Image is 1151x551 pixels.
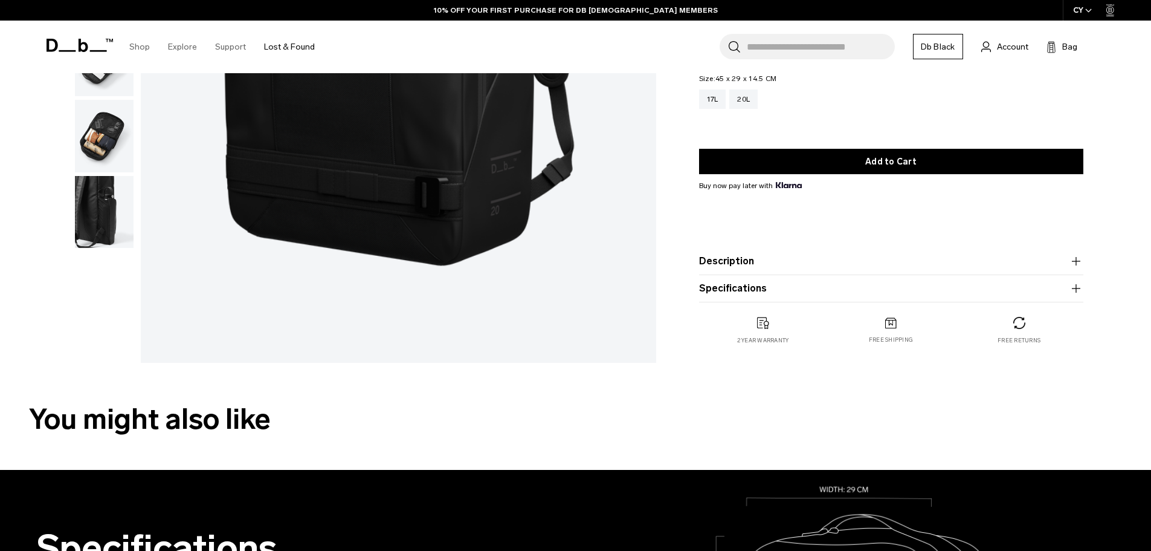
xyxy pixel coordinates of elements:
[1062,41,1077,53] span: Bag
[699,180,802,191] span: Buy now pay later with
[998,336,1040,345] p: Free returns
[29,398,1122,441] h2: You might also like
[129,25,150,68] a: Shop
[913,34,963,59] a: Db Black
[699,90,726,109] a: 17L
[699,281,1083,296] button: Specifications
[74,175,134,249] button: Daypack 20L Black Out
[168,25,197,68] a: Explore
[699,75,777,82] legend: Size:
[75,100,134,172] img: Daypack 20L Black Out
[699,149,1083,174] button: Add to Cart
[776,182,802,188] img: {"height" => 20, "alt" => "Klarna"}
[264,25,315,68] a: Lost & Found
[699,254,1083,269] button: Description
[434,5,718,16] a: 10% OFF YOUR FIRST PURCHASE FOR DB [DEMOGRAPHIC_DATA] MEMBERS
[715,74,776,83] span: 45 x 29 x 14.5 CM
[1046,39,1077,54] button: Bag
[215,25,246,68] a: Support
[997,41,1028,53] span: Account
[74,99,134,173] button: Daypack 20L Black Out
[737,336,789,345] p: 2 year warranty
[981,39,1028,54] a: Account
[729,90,758,109] a: 20L
[120,21,324,73] nav: Main Navigation
[869,336,913,345] p: Free shipping
[75,176,134,249] img: Daypack 20L Black Out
